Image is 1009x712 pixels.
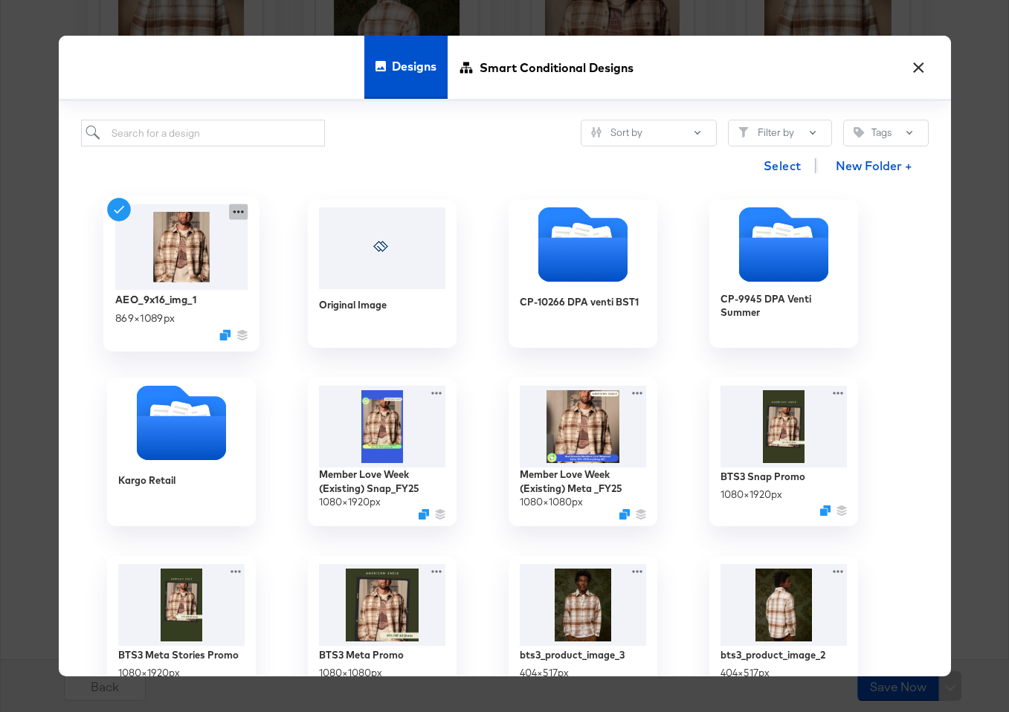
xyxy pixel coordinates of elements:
button: SlidersSort by [581,120,717,146]
img: qxwcf0ypjIykpyn7seB-rg.jpg [721,386,847,467]
div: Original Image [308,199,457,348]
svg: Folder [107,386,256,460]
svg: Folder [509,207,657,282]
span: Smart Conditional Designs [480,34,634,100]
div: Original Image [319,299,387,313]
img: WL1VGMHk8VuLovmIR1aJhA.jpg [721,564,847,646]
div: 1080 × 1080 px [319,666,382,680]
div: AEO_9x16_img_1 [115,292,196,306]
img: X31gC3n6VGuZQEVUEnETLg.jpg [319,386,445,467]
div: CP-9945 DPA Venti Summer [709,199,858,348]
svg: Folder [709,207,858,282]
div: 1080 × 1920 px [118,666,180,680]
div: bts3_product_image_3 [520,648,625,662]
svg: Duplicate [619,509,630,520]
div: 1080 × 1920 px [721,488,782,502]
img: 2e1WJpJeh_Z92Ha8_-I-iw.jpg [319,564,445,646]
div: Kargo Retail [118,473,175,488]
div: BTS3 Snap Promo [721,470,805,484]
svg: Duplicate [419,509,429,520]
div: BTS3 Meta Stories Promo [118,648,239,662]
span: Designs [392,33,436,99]
img: 2rdNF12SEBBfgoipKJoecA.jpg [520,564,646,646]
div: bts3_product_image_2404×517px [709,556,858,705]
button: New Folder + [823,152,925,181]
div: BTS3 Snap Promo1080×1920pxDuplicate [709,378,858,526]
input: Search for a design [81,120,326,147]
div: BTS3 Meta Stories Promo1080×1920px [107,556,256,705]
div: Member Love Week (Existing) Meta _FY25 [520,467,646,495]
div: Kargo Retail [107,378,256,526]
div: 1080 × 1920 px [319,495,381,509]
button: TagTags [843,120,929,146]
div: BTS3 Meta Promo1080×1080px [308,556,457,705]
div: AEO_9x16_img_1869×1089pxDuplicate [103,195,259,352]
button: FilterFilter by [728,120,832,146]
div: 869 × 1089 px [115,311,175,326]
div: 404 × 517 px [520,666,569,680]
div: Member Love Week (Existing) Snap_FY251080×1920pxDuplicate [308,378,457,526]
svg: Duplicate [219,330,231,341]
svg: Filter [738,127,749,137]
div: 404 × 517 px [721,666,770,680]
button: × [906,51,932,77]
img: zF2gU31fKHGiprvjo8qhwA.jpg [520,386,646,467]
div: CP-10266 DPA venti BST1 [509,199,657,348]
svg: Duplicate [820,505,831,516]
div: CP-9945 DPA Venti Summer [721,292,847,320]
div: Member Love Week (Existing) Snap_FY25 [319,467,445,495]
div: bts3_product_image_2 [721,648,825,662]
button: Select [758,151,807,181]
div: 1080 × 1080 px [520,495,583,509]
div: BTS3 Meta Promo [319,648,404,662]
div: CP-10266 DPA venti BST1 [520,295,639,309]
img: VkH0UJVFMqPtRzN1ju_DMQ.jpg [118,564,245,646]
div: Member Love Week (Existing) Meta _FY251080×1080pxDuplicate [509,378,657,526]
img: Yypq-oObE1MblEfLlPvwqg.jpg [115,204,248,290]
svg: Tag [854,127,864,137]
svg: Sliders [591,127,602,137]
div: bts3_product_image_3404×517px [509,556,657,705]
span: Select [764,155,802,176]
